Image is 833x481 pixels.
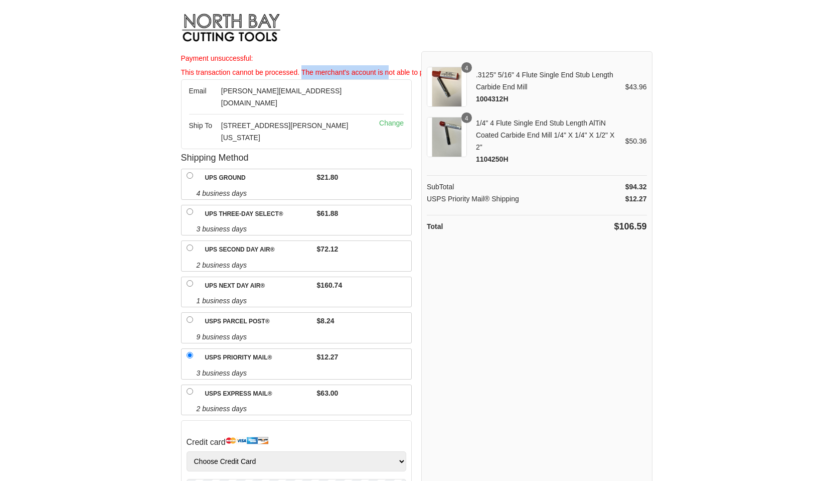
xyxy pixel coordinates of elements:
[614,220,646,232] div: $106.59
[427,67,467,107] img: .3125" 5/16" 4 Flute Single End Stub Length Carbide End Mill
[317,315,335,327] span: $8.24
[181,54,486,76] b: Payment unsuccessful: This transaction cannot be processed. The merchant's account is not able to...
[317,279,343,291] span: $160.74
[200,313,314,331] label: USPS Parcel Post®
[427,117,467,157] img: 1/4" 4 Flute Single End Stub Length AlTiN Coated Carbide End Mill 1/4" X 1/4" X 1/2" X 2"
[221,119,372,144] div: [STREET_ADDRESS][PERSON_NAME][US_STATE]
[427,193,519,205] div: USPS Priority Mail® Shipping
[200,385,314,403] label: USPS Express Mail®
[189,85,221,109] div: Email
[197,331,412,343] span: 9 business days
[197,295,412,307] span: 1 business days
[197,367,412,379] span: 3 business days
[461,112,472,123] div: 4
[427,220,443,232] div: Total
[197,187,412,199] span: 4 business days
[472,69,625,105] div: .3125" 5/16" 4 Flute Single End Stub Length Carbide End Mill
[200,241,314,259] label: UPS Second Day Air®
[189,119,221,144] div: Ship To
[197,403,412,415] span: 2 business days
[625,181,647,193] div: $94.32
[181,8,281,51] img: North Bay Cutting Tools
[625,135,647,147] div: $50.36
[226,437,268,445] img: sd-cards.gif
[197,223,412,235] span: 3 business days
[317,171,339,183] span: $21.80
[181,149,412,166] h3: Shipping Method
[317,351,339,363] span: $12.27
[625,193,647,205] div: $12.27
[472,117,625,165] div: 1/4" 4 Flute Single End Stub Length AlTiN Coated Carbide End Mill 1/4" X 1/4" X 1/2" X 2"
[372,119,404,144] a: Change
[197,259,412,271] span: 2 business days
[476,155,509,163] span: 1104250H
[625,81,647,93] div: $43.96
[200,205,314,223] label: UPS Three-Day Select®
[221,85,372,109] div: [PERSON_NAME][EMAIL_ADDRESS][DOMAIN_NAME]
[461,62,472,73] div: 4
[200,277,314,295] label: UPS Next Day Air®
[317,243,339,255] span: $72.12
[427,181,454,193] div: SubTotal
[200,169,314,187] label: UPS Ground
[476,95,509,103] span: 1004312H
[187,433,407,451] h4: Credit card
[317,207,339,219] span: $61.88
[317,387,339,399] span: $63.00
[200,349,314,367] label: USPS Priority Mail®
